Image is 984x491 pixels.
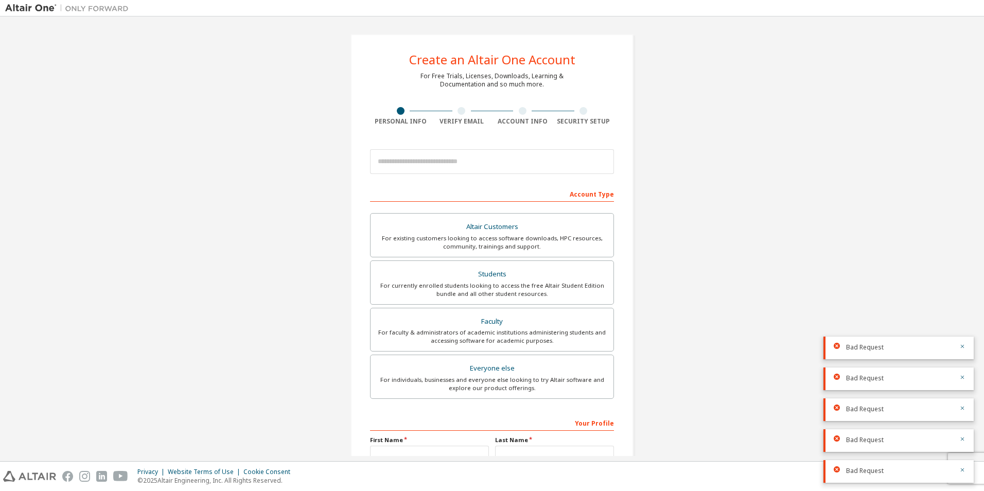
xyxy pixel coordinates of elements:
[846,405,884,413] span: Bad Request
[137,468,168,476] div: Privacy
[377,376,607,392] div: For individuals, businesses and everyone else looking to try Altair software and explore our prod...
[79,471,90,482] img: instagram.svg
[137,476,296,485] p: © 2025 Altair Engineering, Inc. All Rights Reserved.
[846,343,884,352] span: Bad Request
[377,267,607,282] div: Students
[243,468,296,476] div: Cookie Consent
[377,314,607,329] div: Faculty
[431,117,493,126] div: Verify Email
[370,117,431,126] div: Personal Info
[495,436,614,444] label: Last Name
[846,467,884,475] span: Bad Request
[168,468,243,476] div: Website Terms of Use
[377,234,607,251] div: For existing customers looking to access software downloads, HPC resources, community, trainings ...
[3,471,56,482] img: altair_logo.svg
[377,328,607,345] div: For faculty & administrators of academic institutions administering students and accessing softwa...
[96,471,107,482] img: linkedin.svg
[370,185,614,202] div: Account Type
[553,117,614,126] div: Security Setup
[113,471,128,482] img: youtube.svg
[62,471,73,482] img: facebook.svg
[409,54,575,66] div: Create an Altair One Account
[370,414,614,431] div: Your Profile
[492,117,553,126] div: Account Info
[377,361,607,376] div: Everyone else
[5,3,134,13] img: Altair One
[846,374,884,382] span: Bad Request
[377,282,607,298] div: For currently enrolled students looking to access the free Altair Student Edition bundle and all ...
[377,220,607,234] div: Altair Customers
[420,72,564,89] div: For Free Trials, Licenses, Downloads, Learning & Documentation and so much more.
[846,436,884,444] span: Bad Request
[370,436,489,444] label: First Name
